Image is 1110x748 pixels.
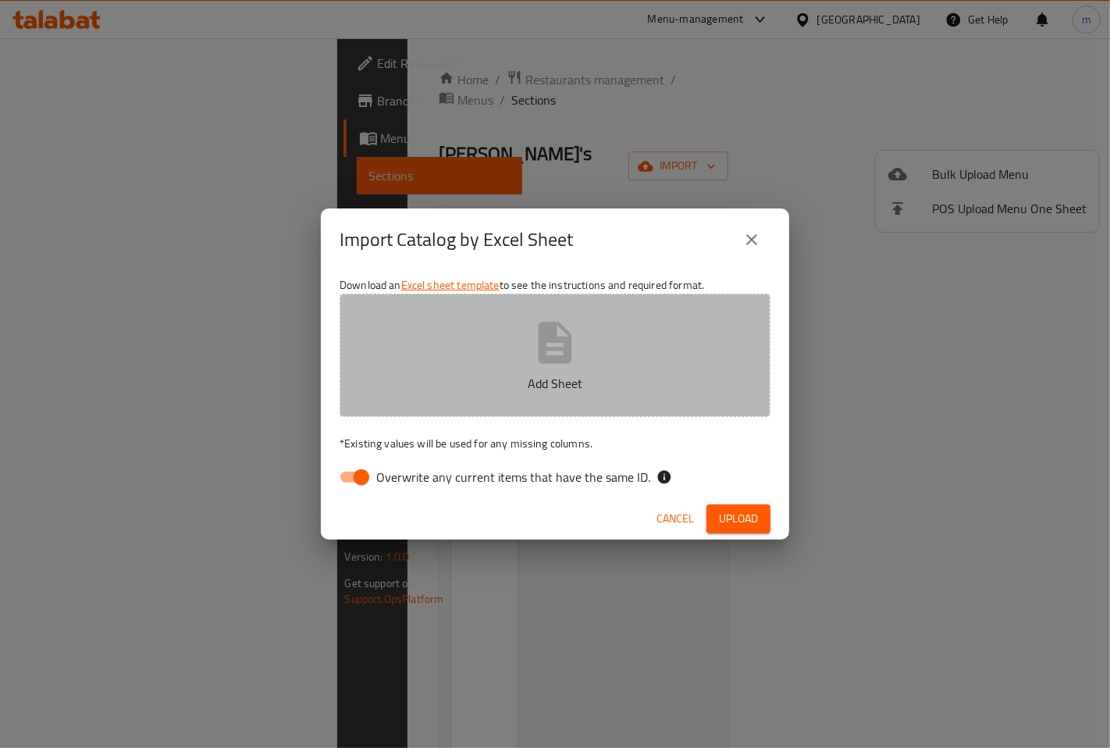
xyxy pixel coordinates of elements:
[340,436,770,451] p: Existing values will be used for any missing columns.
[321,271,789,497] div: Download an to see the instructions and required format.
[376,468,650,486] span: Overwrite any current items that have the same ID.
[706,504,770,533] button: Upload
[733,221,770,258] button: close
[719,509,758,529] span: Upload
[401,275,500,295] a: Excel sheet template
[650,504,700,533] button: Cancel
[656,469,672,485] svg: If the overwrite option isn't selected, then the items that match an existing ID will be ignored ...
[340,294,770,417] button: Add Sheet
[656,509,694,529] span: Cancel
[340,227,573,252] h2: Import Catalog by Excel Sheet
[364,374,746,393] p: Add Sheet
